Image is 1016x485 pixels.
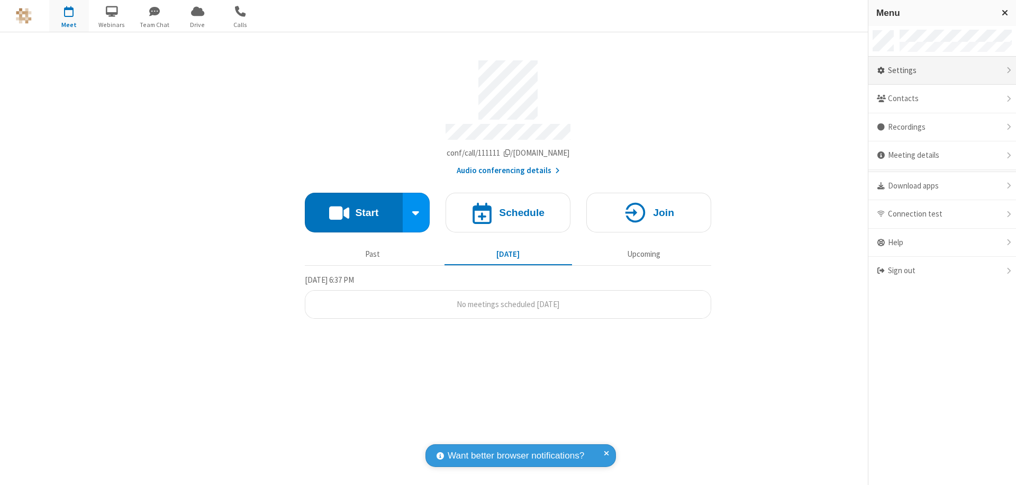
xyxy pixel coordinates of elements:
[868,113,1016,142] div: Recordings
[876,8,992,18] h3: Menu
[448,449,584,463] span: Want better browser notifications?
[135,20,175,30] span: Team Chat
[305,193,403,232] button: Start
[92,20,132,30] span: Webinars
[653,208,674,218] h4: Join
[16,8,32,24] img: QA Selenium DO NOT DELETE OR CHANGE
[446,193,570,232] button: Schedule
[447,148,570,158] span: Copy my meeting room link
[305,275,354,285] span: [DATE] 6:37 PM
[868,57,1016,85] div: Settings
[447,147,570,159] button: Copy my meeting room linkCopy my meeting room link
[868,141,1016,170] div: Meeting details
[49,20,89,30] span: Meet
[580,244,707,264] button: Upcoming
[990,457,1008,478] iframe: Chat
[444,244,572,264] button: [DATE]
[868,172,1016,201] div: Download apps
[457,165,560,177] button: Audio conferencing details
[868,85,1016,113] div: Contacts
[305,52,711,177] section: Account details
[221,20,260,30] span: Calls
[868,257,1016,285] div: Sign out
[586,193,711,232] button: Join
[868,200,1016,229] div: Connection test
[178,20,217,30] span: Drive
[868,229,1016,257] div: Help
[403,193,430,232] div: Start conference options
[355,208,378,218] h4: Start
[309,244,437,264] button: Past
[457,299,559,309] span: No meetings scheduled [DATE]
[499,208,545,218] h4: Schedule
[305,274,711,319] section: Today's Meetings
